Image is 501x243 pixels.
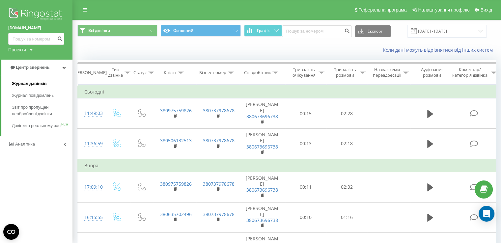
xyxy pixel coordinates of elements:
span: Графік [257,28,270,33]
span: Всі дзвінки [88,28,110,33]
div: Коментар/категорія дзвінка [451,67,489,78]
button: Основний [161,25,241,37]
td: Сьогодні [78,85,499,98]
td: [PERSON_NAME] [239,172,285,202]
div: Клієнт [164,70,176,75]
a: 380673696738 [246,187,278,193]
div: [PERSON_NAME] [73,70,107,75]
div: Назва схеми переадресації [373,67,401,78]
a: 380673696738 [246,144,278,150]
div: 17:09:10 [84,181,97,194]
button: Графік [244,25,282,37]
td: [PERSON_NAME] [239,98,285,129]
button: Експорт [355,25,391,37]
a: 380737978678 [203,107,235,114]
td: 00:11 [285,172,326,202]
div: 11:36:59 [84,137,97,150]
td: [PERSON_NAME] [239,202,285,232]
td: [PERSON_NAME] [239,129,285,159]
a: Центр звернень [1,60,72,75]
div: Аудіозапис розмови [416,67,448,78]
a: Дзвінки в реальному часіNEW [12,120,72,132]
div: 11:49:03 [84,107,97,120]
td: 01:16 [326,202,368,232]
a: 380737978678 [203,137,235,144]
a: 380737978678 [203,211,235,217]
span: Налаштування профілю [418,7,469,13]
div: Тривалість очікування [291,67,317,78]
div: Проекти [8,46,26,53]
div: Open Intercom Messenger [479,206,494,222]
div: Тип дзвінка [108,67,123,78]
a: Журнал повідомлень [12,90,72,101]
span: Журнал дзвінків [12,80,47,87]
td: Вчора [78,159,499,172]
a: 380506132513 [160,137,192,144]
a: 380975759826 [160,181,192,187]
span: Центр звернень [16,65,49,70]
img: Ringostat logo [8,7,64,23]
span: Аналiтика [15,142,35,147]
td: 00:10 [285,202,326,232]
a: [DOMAIN_NAME] [8,25,64,31]
button: Всі дзвінки [77,25,157,37]
div: Статус [133,70,147,75]
span: Реферальна програма [358,7,407,13]
a: 380635702496 [160,211,192,217]
div: Співробітник [244,70,271,75]
a: Звіт про пропущені необроблені дзвінки [12,101,72,120]
a: 380737978678 [203,181,235,187]
a: 380975759826 [160,107,192,114]
div: Тривалість розмови [332,67,358,78]
span: Вихід [481,7,492,13]
td: 02:18 [326,129,368,159]
span: Звіт про пропущені необроблені дзвінки [12,104,69,117]
a: 380673696738 [246,217,278,223]
td: 00:13 [285,129,326,159]
td: 02:28 [326,98,368,129]
span: Журнал повідомлень [12,92,54,99]
div: 16:15:55 [84,211,97,224]
td: 00:15 [285,98,326,129]
td: 02:32 [326,172,368,202]
a: Журнал дзвінків [12,78,72,90]
div: Бізнес номер [199,70,226,75]
input: Пошук за номером [282,25,352,37]
span: Дзвінки в реальному часі [12,122,61,129]
a: Коли дані можуть відрізнятися вiд інших систем [383,47,496,53]
a: 380673696738 [246,113,278,120]
input: Пошук за номером [8,33,64,45]
button: Open CMP widget [3,224,19,240]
